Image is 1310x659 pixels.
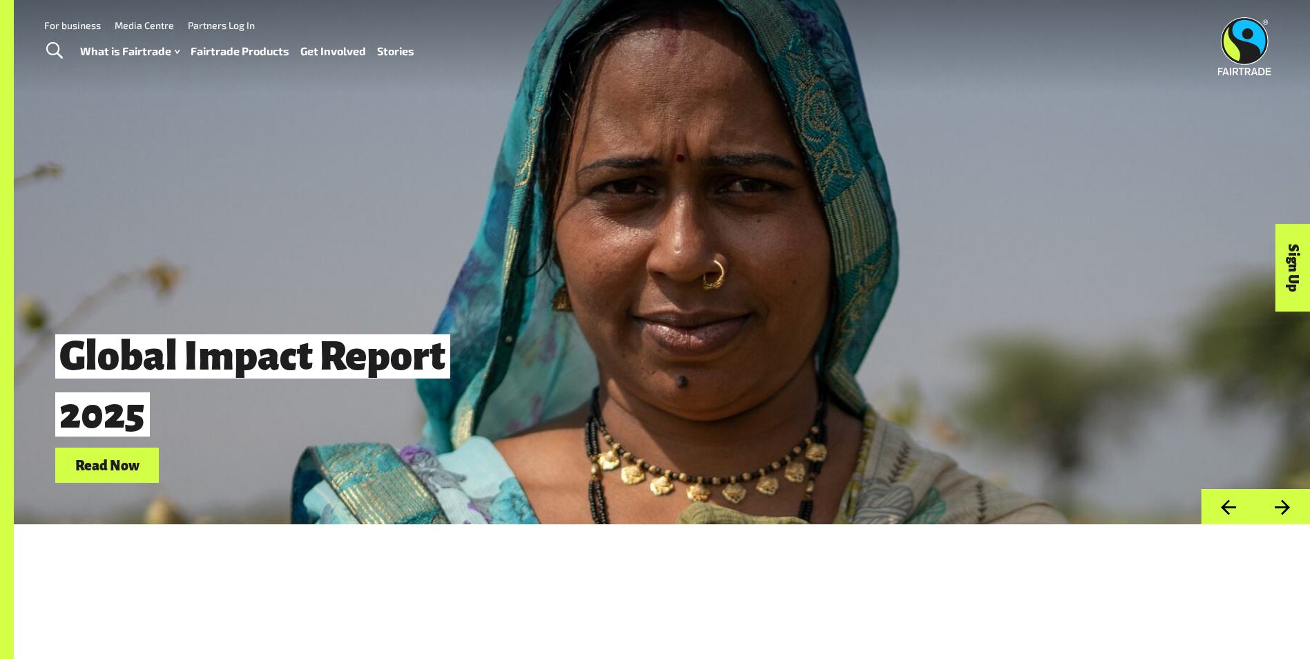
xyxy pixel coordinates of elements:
a: Read Now [55,448,159,483]
a: For business [44,19,101,31]
a: Fairtrade Products [191,41,289,61]
a: Get Involved [300,41,366,61]
button: Previous [1201,489,1255,524]
img: Fairtrade Australia New Zealand logo [1218,17,1271,75]
a: What is Fairtrade [80,41,180,61]
button: Next [1255,489,1310,524]
span: Global Impact Report 2025 [55,334,450,436]
a: Toggle Search [37,34,71,68]
a: Stories [377,41,414,61]
a: Media Centre [115,19,174,31]
a: Partners Log In [188,19,255,31]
